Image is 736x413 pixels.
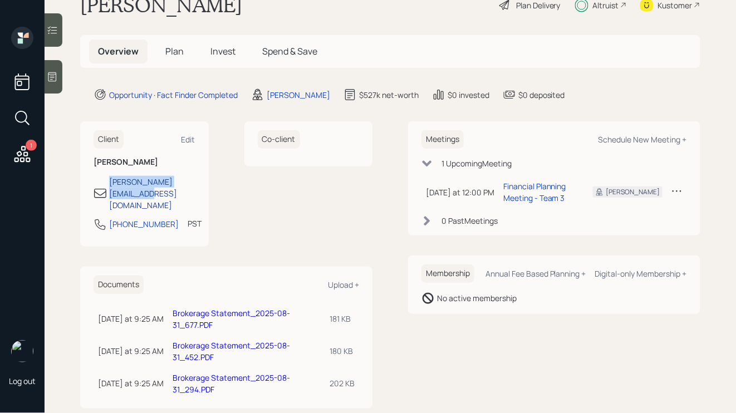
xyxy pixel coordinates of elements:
h6: Client [94,130,124,149]
div: $527k net-worth [359,89,419,101]
img: hunter_neumayer.jpg [11,340,33,362]
span: Invest [210,45,235,57]
div: [DATE] at 12:00 PM [426,186,494,198]
div: PST [188,218,202,229]
a: Brokerage Statement_2025-08-31_294.PDF [173,372,290,395]
div: $0 invested [448,89,489,101]
span: Overview [98,45,139,57]
div: [PERSON_NAME][EMAIL_ADDRESS][DOMAIN_NAME] [109,176,195,211]
div: [DATE] at 9:25 AM [98,377,164,389]
div: $0 deposited [518,89,565,101]
div: Annual Fee Based Planning + [485,268,586,279]
div: 1 Upcoming Meeting [441,158,512,169]
h6: Membership [421,264,474,283]
span: Plan [165,45,184,57]
div: Digital-only Membership + [595,268,687,279]
div: 180 KB [330,345,355,357]
div: Schedule New Meeting + [598,134,687,145]
span: Spend & Save [262,45,317,57]
h6: [PERSON_NAME] [94,158,195,167]
div: [PERSON_NAME] [267,89,330,101]
div: 202 KB [330,377,355,389]
div: [DATE] at 9:25 AM [98,345,164,357]
a: Brokerage Statement_2025-08-31_452.PDF [173,340,290,362]
div: Edit [181,134,195,145]
h6: Co-client [258,130,300,149]
div: Log out [9,376,36,386]
a: Brokerage Statement_2025-08-31_677.PDF [173,308,290,330]
div: Financial Planning Meeting - Team 3 [503,180,575,204]
div: [PERSON_NAME] [606,187,660,197]
div: [DATE] at 9:25 AM [98,313,164,324]
h6: Meetings [421,130,464,149]
div: Upload + [328,279,359,290]
div: Opportunity · Fact Finder Completed [109,89,238,101]
div: [PHONE_NUMBER] [109,218,179,230]
div: 0 Past Meeting s [441,215,498,227]
div: No active membership [437,292,517,304]
div: 1 [26,140,37,151]
h6: Documents [94,276,144,294]
div: 181 KB [330,313,355,324]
